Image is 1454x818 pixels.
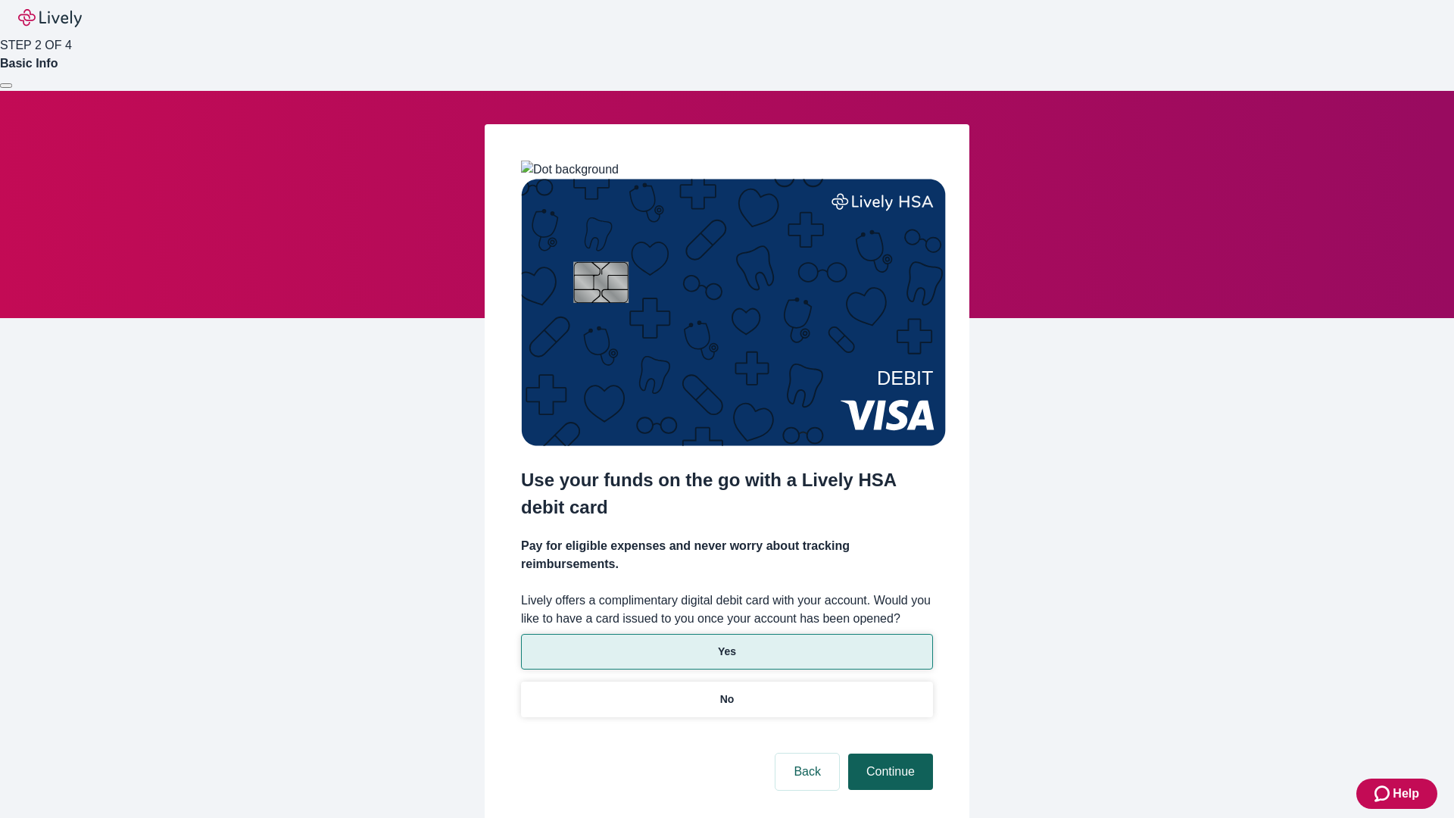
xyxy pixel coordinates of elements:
[1356,779,1437,809] button: Zendesk support iconHelp
[1374,785,1393,803] svg: Zendesk support icon
[1393,785,1419,803] span: Help
[521,537,933,573] h4: Pay for eligible expenses and never worry about tracking reimbursements.
[521,179,946,446] img: Debit card
[718,644,736,660] p: Yes
[521,161,619,179] img: Dot background
[521,682,933,717] button: No
[720,692,735,707] p: No
[521,592,933,628] label: Lively offers a complimentary digital debit card with your account. Would you like to have a card...
[521,634,933,670] button: Yes
[848,754,933,790] button: Continue
[775,754,839,790] button: Back
[18,9,82,27] img: Lively
[521,467,933,521] h2: Use your funds on the go with a Lively HSA debit card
